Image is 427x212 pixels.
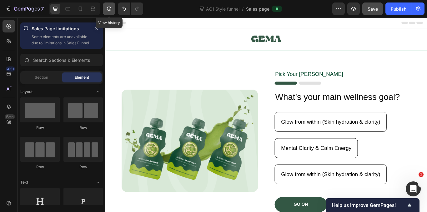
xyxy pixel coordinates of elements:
span: Toggle open [93,177,103,187]
p: Glow from within (Skin hydration & clarity) [205,118,320,126]
button: 7 [3,2,47,15]
button: Show survey - Help us improve GemPages! [332,201,413,209]
div: Beta [5,114,15,119]
input: Search Sections & Elements [20,54,103,66]
div: Undo/Redo [118,2,143,15]
div: Row [63,164,103,170]
span: Toggle open [93,87,103,97]
div: Publish [391,6,406,12]
span: Layout [20,89,33,95]
span: Text [20,180,28,185]
span: Element [75,75,89,80]
iframe: Intercom live chat [406,181,421,196]
p: 7 [41,5,44,12]
img: gempages_582580432042721905-6c97f438-6bd3-40ac-a06e-1161601aa976.png [19,84,178,204]
iframe: Design area [105,17,427,212]
span: 1 [419,172,424,177]
p: Mental Clarity & Calm Energy [205,148,287,156]
button: Save [362,2,383,15]
img: gempages_582580432042721905-04974702-aec6-4e04-9a08-d257f6b4b662.png [197,75,252,78]
span: Help us improve GemPages! [332,202,406,208]
span: Section [35,75,48,80]
span: Save [368,6,378,12]
span: AG1 Style funnel [205,6,241,12]
button: <p>Mental Clarity &amp; Calm Energy</p> [197,141,294,164]
p: Sales Page limitations [32,25,90,32]
p: Pick Your [PERSON_NAME] [198,62,356,70]
div: Row [20,164,60,170]
button: <p>Glow from within (Skin hydration &amp; clarity)</p> [197,110,328,133]
div: Row [20,125,60,131]
button: <p>Glow from within (Skin hydration &amp; clarity)</p> [197,171,328,195]
div: 450 [6,67,15,71]
button: Publish [385,2,412,15]
p: Some elements are unavailable due to limitations in Sales Funnel. [32,34,90,46]
span: / [242,6,244,12]
p: Glow from within (Skin hydration & clarity) [205,179,320,187]
h2: What’s your main wellness goal? [197,86,356,100]
div: Row [63,125,103,131]
span: Sales page [246,6,269,12]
